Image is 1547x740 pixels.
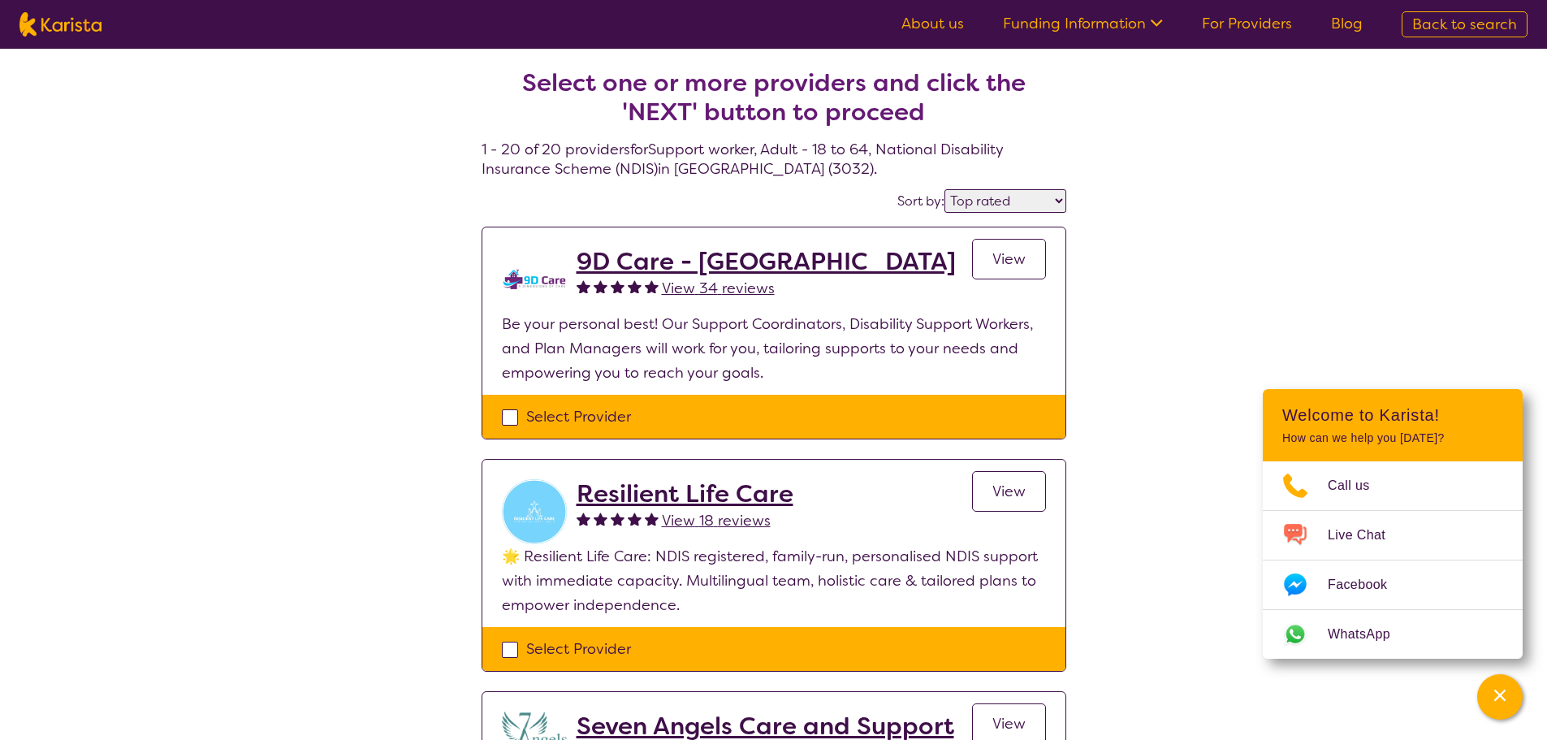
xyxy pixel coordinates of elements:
img: fullstar [577,279,590,293]
a: Funding Information [1003,14,1163,33]
a: Web link opens in a new tab. [1263,610,1523,659]
span: Live Chat [1328,523,1405,547]
p: How can we help you [DATE]? [1282,431,1503,445]
button: Channel Menu [1477,674,1523,720]
a: View 34 reviews [662,276,775,301]
span: View 18 reviews [662,511,771,530]
span: Back to search [1412,15,1517,34]
img: fullstar [594,279,607,293]
span: Facebook [1328,573,1407,597]
img: zklkmrpc7cqrnhnbeqm0.png [502,247,567,312]
a: Back to search [1402,11,1528,37]
span: View [992,714,1026,734]
img: fullstar [594,512,607,526]
img: fullstar [577,512,590,526]
p: Be your personal best! Our Support Coordinators, Disability Support Workers, and Plan Managers wi... [502,312,1046,385]
img: fullstar [611,512,624,526]
span: Call us [1328,474,1389,498]
a: View 18 reviews [662,508,771,533]
h4: 1 - 20 of 20 providers for Support worker , Adult - 18 to 64 , National Disability Insurance Sche... [482,29,1066,179]
a: View [972,471,1046,512]
img: fullstar [611,279,624,293]
span: View [992,249,1026,269]
span: View [992,482,1026,501]
label: Sort by: [897,193,944,210]
p: 🌟 Resilient Life Care: NDIS registered, family-run, personalised NDIS support with immediate capa... [502,544,1046,617]
div: Channel Menu [1263,389,1523,659]
a: Blog [1331,14,1363,33]
img: fullstar [628,512,642,526]
h2: Select one or more providers and click the 'NEXT' button to proceed [501,68,1047,127]
a: For Providers [1202,14,1292,33]
ul: Choose channel [1263,461,1523,659]
h2: Welcome to Karista! [1282,405,1503,425]
img: fullstar [645,512,659,526]
img: vzbticyvohokqi1ge6ob.jpg [502,479,567,544]
a: About us [901,14,964,33]
span: WhatsApp [1328,622,1410,647]
a: 9D Care - [GEOGRAPHIC_DATA] [577,247,956,276]
a: Resilient Life Care [577,479,793,508]
span: View 34 reviews [662,279,775,298]
img: Karista logo [19,12,102,37]
a: View [972,239,1046,279]
img: fullstar [645,279,659,293]
img: fullstar [628,279,642,293]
